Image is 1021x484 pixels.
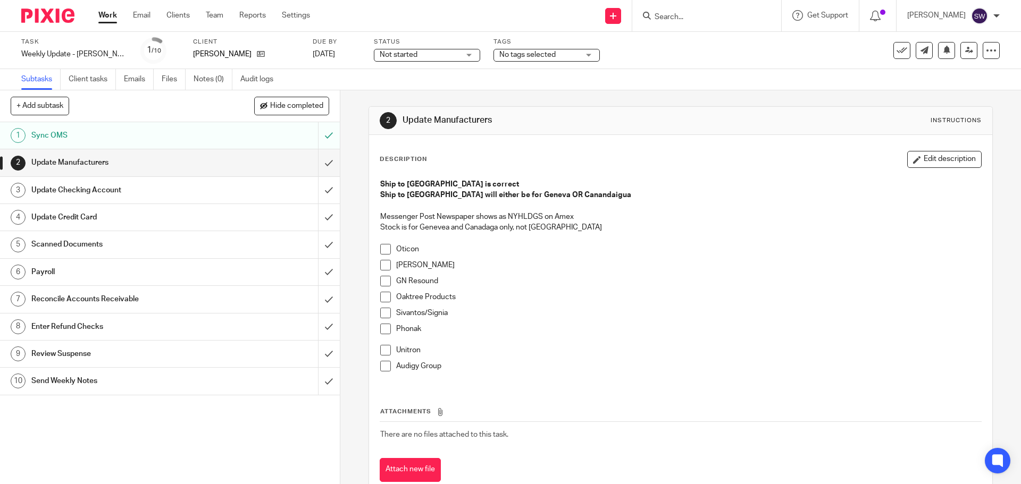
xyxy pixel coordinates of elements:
[313,38,361,46] label: Due by
[282,10,310,21] a: Settings
[206,10,223,21] a: Team
[11,156,26,171] div: 2
[396,276,981,286] p: GN Resound
[166,10,190,21] a: Clients
[380,211,981,222] p: Messenger Post Newspaper shows as NYHLDGS on Amex
[31,373,215,389] h1: Send Weekly Notes
[193,49,252,60] p: [PERSON_NAME]
[907,151,982,168] button: Edit description
[239,10,266,21] a: Reports
[254,97,329,115] button: Hide completed
[380,191,631,199] strong: Ship to [GEOGRAPHIC_DATA] will either be for Geneva OR Canandaigua
[11,292,26,307] div: 7
[396,292,981,302] p: Oaktree Products
[380,181,519,188] strong: Ship to [GEOGRAPHIC_DATA] is correct
[374,38,480,46] label: Status
[133,10,150,21] a: Email
[152,48,161,54] small: /10
[931,116,982,125] div: Instructions
[380,458,441,482] button: Attach new file
[396,361,981,371] p: Audigy Group
[11,346,26,361] div: 9
[11,319,26,334] div: 8
[396,244,981,254] p: Oticon
[380,112,397,129] div: 2
[654,13,749,22] input: Search
[313,50,335,58] span: [DATE]
[380,155,427,164] p: Description
[493,38,600,46] label: Tags
[11,237,26,252] div: 5
[11,210,26,225] div: 4
[21,9,74,23] img: Pixie
[11,373,26,388] div: 10
[193,38,299,46] label: Client
[21,49,128,60] div: Weekly Update - Harry-Glaspie
[396,324,981,334] p: Phonak
[499,51,556,58] span: No tags selected
[396,260,981,270] p: [PERSON_NAME]
[11,128,26,143] div: 1
[124,69,154,90] a: Emails
[971,7,988,24] img: svg%3E
[147,44,161,56] div: 1
[11,97,69,115] button: + Add subtask
[21,38,128,46] label: Task
[11,265,26,279] div: 6
[69,69,116,90] a: Client tasks
[31,319,215,335] h1: Enter Refund Checks
[380,431,508,438] span: There are no files attached to this task.
[162,69,186,90] a: Files
[380,409,431,414] span: Attachments
[21,49,128,60] div: Weekly Update - [PERSON_NAME]
[11,183,26,198] div: 3
[396,345,981,355] p: Unitron
[98,10,117,21] a: Work
[380,51,417,58] span: Not started
[240,69,281,90] a: Audit logs
[31,346,215,362] h1: Review Suspense
[380,222,981,233] p: Stock is for Genevea and Canadaga only, not [GEOGRAPHIC_DATA]
[31,155,215,171] h1: Update Manufacturers
[31,209,215,225] h1: Update Credit Card
[31,182,215,198] h1: Update Checking Account
[907,10,966,21] p: [PERSON_NAME]
[31,291,215,307] h1: Reconcile Accounts Receivable
[403,115,704,126] h1: Update Manufacturers
[807,12,848,19] span: Get Support
[270,102,323,111] span: Hide completed
[21,69,61,90] a: Subtasks
[31,236,215,252] h1: Scanned Documents
[31,264,215,280] h1: Payroll
[194,69,232,90] a: Notes (0)
[31,128,215,143] h1: Sync OMS
[396,308,981,318] p: Sivantos/Signia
